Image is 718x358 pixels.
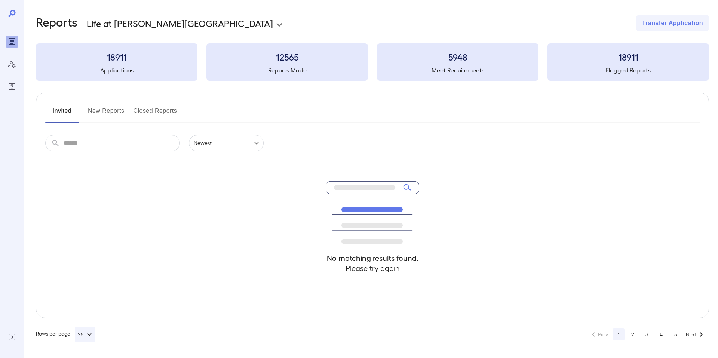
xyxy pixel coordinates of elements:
[377,51,538,63] h3: 5948
[36,327,95,342] div: Rows per page
[206,51,368,63] h3: 12565
[377,66,538,75] h5: Meet Requirements
[6,331,18,343] div: Log Out
[655,328,667,340] button: Go to page 4
[547,66,709,75] h5: Flagged Reports
[6,81,18,93] div: FAQ
[684,328,708,340] button: Go to next page
[326,253,419,263] h4: No matching results found.
[547,51,709,63] h3: 18911
[36,15,77,31] h2: Reports
[586,328,709,340] nav: pagination navigation
[326,263,419,273] h4: Please try again
[206,66,368,75] h5: Reports Made
[36,51,197,63] h3: 18911
[641,328,653,340] button: Go to page 3
[636,15,709,31] button: Transfer Application
[75,327,95,342] button: 25
[36,43,709,81] summary: 18911Applications12565Reports Made5948Meet Requirements18911Flagged Reports
[45,105,79,123] button: Invited
[87,17,273,29] p: Life at [PERSON_NAME][GEOGRAPHIC_DATA]
[6,58,18,70] div: Manage Users
[134,105,177,123] button: Closed Reports
[6,36,18,48] div: Reports
[189,135,264,151] div: Newest
[669,328,681,340] button: Go to page 5
[613,328,625,340] button: page 1
[36,66,197,75] h5: Applications
[88,105,125,123] button: New Reports
[627,328,639,340] button: Go to page 2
